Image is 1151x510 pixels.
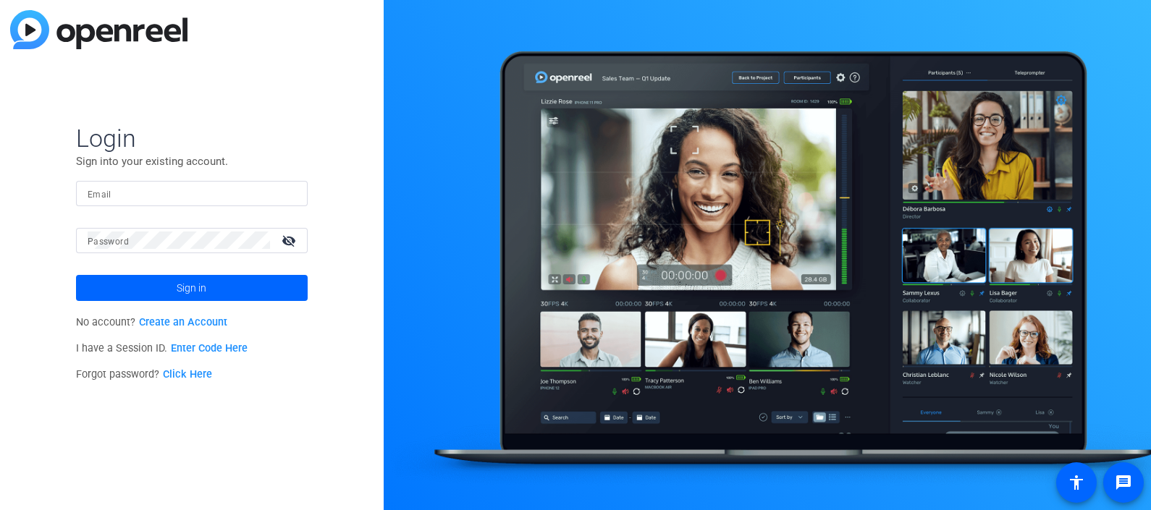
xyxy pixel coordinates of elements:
p: Sign into your existing account. [76,153,308,169]
mat-icon: accessibility [1068,474,1085,491]
mat-icon: visibility_off [273,230,308,251]
img: blue-gradient.svg [10,10,187,49]
a: Create an Account [139,316,227,328]
a: Click Here [163,368,212,381]
a: Enter Code Here [171,342,248,354]
input: Enter Email Address [88,184,296,202]
span: Sign in [177,270,206,306]
mat-label: Email [88,190,111,200]
span: No account? [76,316,227,328]
mat-icon: message [1115,474,1132,491]
span: I have a Session ID. [76,342,248,354]
button: Sign in [76,275,308,301]
span: Forgot password? [76,368,212,381]
mat-label: Password [88,237,129,247]
span: Login [76,123,308,153]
